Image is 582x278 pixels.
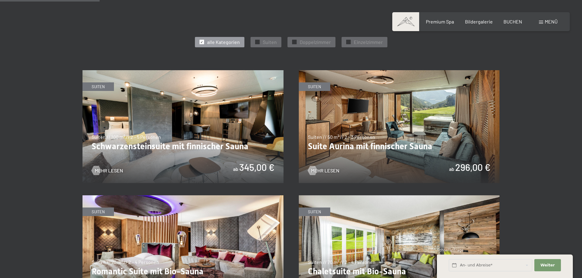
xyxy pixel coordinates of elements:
[465,19,493,24] a: Bildergalerie
[354,39,383,45] span: Einzelzimmer
[263,39,277,45] span: Suiten
[82,70,284,183] img: Schwarzensteinsuite mit finnischer Sauna
[299,70,500,183] img: Suite Aurina mit finnischer Sauna
[82,70,284,74] a: Schwarzensteinsuite mit finnischer Sauna
[300,39,331,45] span: Doppelzimmer
[95,167,123,174] span: Mehr Lesen
[308,167,339,174] a: Mehr Lesen
[426,19,454,24] a: Premium Spa
[200,40,203,44] span: ✓
[299,70,500,74] a: Suite Aurina mit finnischer Sauna
[256,40,258,44] span: ✓
[540,262,555,268] span: Weiter
[92,167,123,174] a: Mehr Lesen
[437,247,463,252] span: Schnellanfrage
[545,19,558,24] span: Menü
[347,40,350,44] span: ✓
[82,196,284,199] a: Romantic Suite mit Bio-Sauna
[311,167,339,174] span: Mehr Lesen
[503,19,522,24] a: BUCHEN
[534,259,561,272] button: Weiter
[207,39,240,45] span: alle Kategorien
[299,196,500,199] a: Chaletsuite mit Bio-Sauna
[293,40,295,44] span: ✓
